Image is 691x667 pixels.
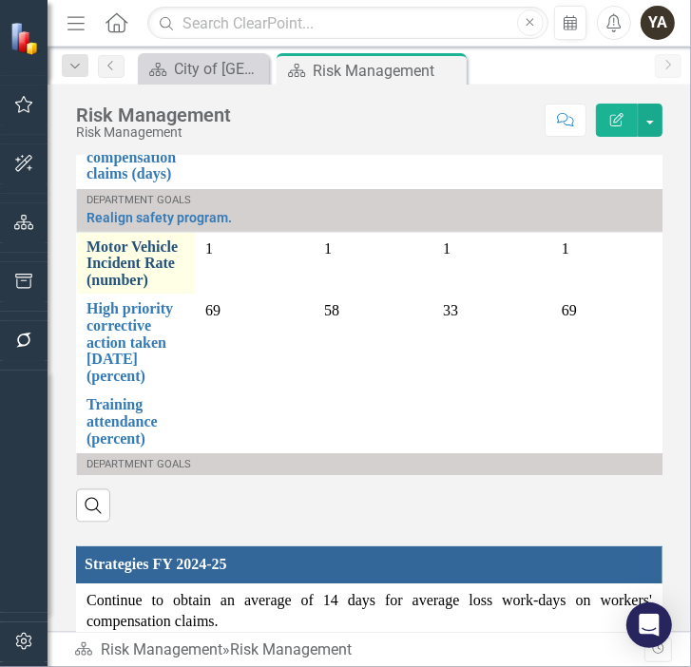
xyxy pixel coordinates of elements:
a: High priority corrective action taken [DATE] (percent) [86,300,185,384]
div: City of [GEOGRAPHIC_DATA] [174,57,264,81]
td: Double-Click to Edit Right Click for Context Menu [77,391,196,453]
input: Search ClearPoint... [147,7,547,40]
div: » [74,639,644,661]
div: Risk Management [230,640,352,658]
a: Risk Management [101,640,222,658]
span: 1 [205,240,213,257]
span: 1 [443,240,451,257]
span: 1 [324,240,332,257]
div: Risk Management [313,59,462,83]
span: 69 [562,302,577,318]
td: Double-Click to Edit Right Click for Context Menu [77,295,196,391]
a: Motor Vehicle Incident Rate (number) [86,238,185,289]
span: 69 [205,302,221,318]
p: Continue to obtain an average of 14 days for average loss work-days on workers' compensation claims. [86,591,652,635]
span: 33 [443,302,458,318]
img: ClearPoint Strategy [10,21,43,54]
div: Open Intercom Messenger [626,602,672,648]
span: 1 [562,240,569,257]
td: Double-Click to Edit [77,584,662,640]
div: Risk Management [76,105,231,125]
div: Risk Management [76,125,231,140]
a: City of [GEOGRAPHIC_DATA] [143,57,264,81]
button: YA [641,6,675,40]
span: 58 [324,302,339,318]
td: Double-Click to Edit Right Click for Context Menu [77,232,196,295]
a: Training attendance (percent) [86,396,185,447]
